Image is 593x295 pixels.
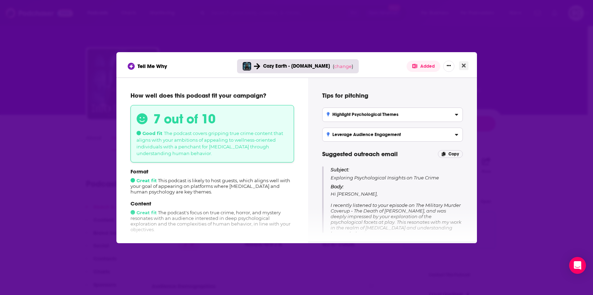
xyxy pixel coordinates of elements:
[322,92,463,99] h4: Tips for pitching
[331,166,349,173] span: Subject:
[130,200,294,207] p: Content
[407,61,440,72] button: Added
[130,168,294,195] div: This podcast is likely to host guests, which aligns well with your goal of appearing on platforms...
[333,63,353,69] span: ( )
[130,168,294,175] p: Format
[331,166,463,181] p: Exploring Psychological Insights on True Crime
[448,152,459,156] span: Copy
[129,64,134,69] img: tell me why sparkle
[331,184,344,189] span: Body:
[136,130,283,156] span: The podcast covers gripping true crime content that aligns with your ambitions of appealing to we...
[569,257,586,274] div: Open Intercom Messenger
[443,61,454,72] button: Show More Button
[130,178,157,183] span: Great fit
[136,130,162,136] span: Good fit
[130,210,157,215] span: Great fit
[138,63,167,69] span: Tell Me Why
[263,63,330,69] span: Cozy Earth - [DOMAIN_NAME]
[322,150,398,158] span: Suggested outreach email
[327,112,399,117] h3: Highlight Psychological Themes
[459,61,468,70] button: Close
[153,111,216,127] h3: 7 out of 10
[130,92,294,99] p: How well does this podcast fit your campaign?
[327,132,401,137] h3: Leverage Audience Engagement
[130,200,294,232] div: The podcast's focus on true crime, horror, and mystery resonates with an audience interested in d...
[334,63,352,69] span: change
[243,62,251,70] img: Into The Dark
